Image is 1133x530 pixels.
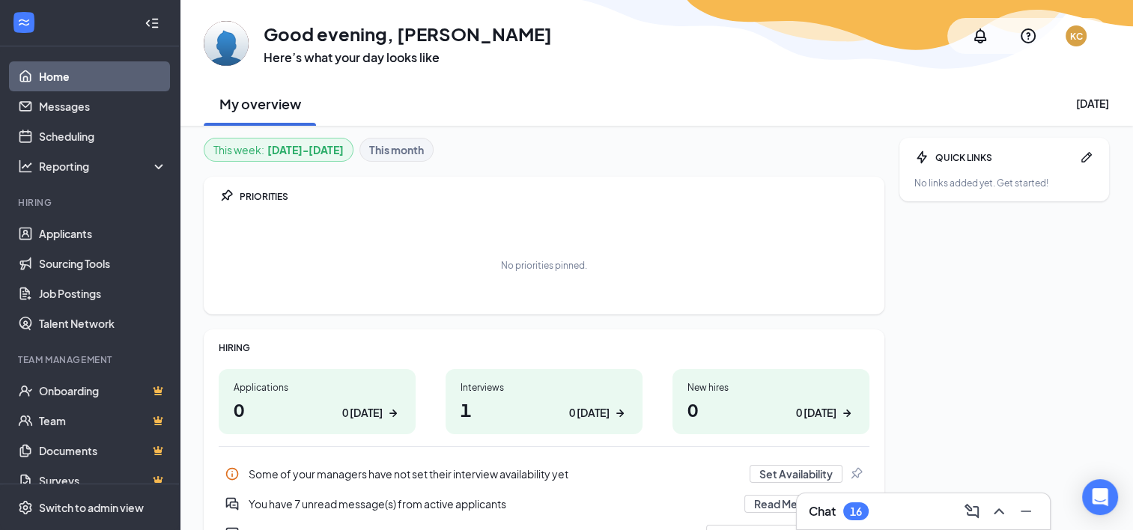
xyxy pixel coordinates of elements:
[1082,479,1118,515] div: Open Intercom Messenger
[1070,30,1083,43] div: KC
[744,495,842,513] button: Read Messages
[249,496,735,511] div: You have 7 unread message(s) from active applicants
[461,381,628,394] div: Interviews
[796,405,836,421] div: 0 [DATE]
[914,150,929,165] svg: Bolt
[809,503,836,520] h3: Chat
[39,91,167,121] a: Messages
[234,397,401,422] h1: 0
[1017,502,1035,520] svg: Minimize
[39,121,167,151] a: Scheduling
[234,381,401,394] div: Applications
[219,189,234,204] svg: Pin
[960,499,984,523] button: ComposeMessage
[219,459,869,489] div: Some of your managers have not set their interview availability yet
[219,489,869,519] div: You have 7 unread message(s) from active applicants
[219,369,416,434] a: Applications00 [DATE]ArrowRight
[267,141,344,158] b: [DATE] - [DATE]
[225,496,240,511] svg: DoubleChatActive
[225,466,240,481] svg: Info
[342,405,383,421] div: 0 [DATE]
[687,397,854,422] h1: 0
[39,436,167,466] a: DocumentsCrown
[750,465,842,483] button: Set Availability
[39,466,167,496] a: SurveysCrown
[264,21,552,46] h1: Good evening, [PERSON_NAME]
[219,459,869,489] a: InfoSome of your managers have not set their interview availability yetSet AvailabilityPin
[1076,96,1109,111] div: [DATE]
[1079,150,1094,165] svg: Pen
[501,259,587,272] div: No priorities pinned.
[219,94,301,113] h2: My overview
[219,341,869,354] div: HIRING
[461,397,628,422] h1: 1
[39,159,168,174] div: Reporting
[990,502,1008,520] svg: ChevronUp
[987,499,1011,523] button: ChevronUp
[369,141,424,158] b: This month
[850,505,862,518] div: 16
[39,61,167,91] a: Home
[569,405,610,421] div: 0 [DATE]
[914,177,1094,189] div: No links added yet. Get started!
[386,406,401,421] svg: ArrowRight
[18,159,33,174] svg: Analysis
[204,21,249,66] img: Kirstin Cockrell
[39,278,167,308] a: Job Postings
[848,466,863,481] svg: Pin
[264,49,552,66] h3: Here’s what your day looks like
[1014,499,1038,523] button: Minimize
[446,369,643,434] a: Interviews10 [DATE]ArrowRight
[145,16,160,31] svg: Collapse
[249,466,741,481] div: Some of your managers have not set their interview availability yet
[613,406,628,421] svg: ArrowRight
[18,196,164,209] div: Hiring
[39,406,167,436] a: TeamCrown
[16,15,31,30] svg: WorkstreamLogo
[39,219,167,249] a: Applicants
[687,381,854,394] div: New hires
[213,141,344,158] div: This week :
[963,502,981,520] svg: ComposeMessage
[18,500,33,515] svg: Settings
[971,27,989,45] svg: Notifications
[219,489,869,519] a: DoubleChatActiveYou have 7 unread message(s) from active applicantsRead MessagesPin
[935,151,1073,164] div: QUICK LINKS
[839,406,854,421] svg: ArrowRight
[240,190,869,203] div: PRIORITIES
[672,369,869,434] a: New hires00 [DATE]ArrowRight
[39,376,167,406] a: OnboardingCrown
[39,500,144,515] div: Switch to admin view
[1019,27,1037,45] svg: QuestionInfo
[39,308,167,338] a: Talent Network
[18,353,164,366] div: Team Management
[39,249,167,278] a: Sourcing Tools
